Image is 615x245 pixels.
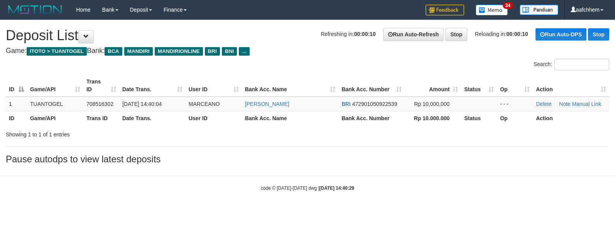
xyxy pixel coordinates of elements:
[461,75,497,97] th: Status: activate to sort column ascending
[319,185,354,191] strong: [DATE] 14:40:29
[497,75,533,97] th: Op: activate to sort column ascending
[497,97,533,111] td: - - -
[186,75,242,97] th: User ID: activate to sort column ascending
[6,111,27,125] th: ID
[222,47,237,56] span: BNI
[383,28,444,41] a: Run Auto-Refresh
[189,101,220,107] span: MARCEANO
[520,5,558,15] img: panduan.png
[119,75,186,97] th: Date Trans.: activate to sort column ascending
[155,47,203,56] span: MANDIRIONLINE
[461,111,497,125] th: Status
[497,111,533,125] th: Op
[405,75,461,97] th: Amount: activate to sort column ascending
[6,97,27,111] td: 1
[261,185,354,191] small: code © [DATE]-[DATE] dwg |
[27,111,83,125] th: Game/API
[242,75,339,97] th: Bank Acc. Name: activate to sort column ascending
[414,101,449,107] span: Rp 10,000,000
[341,101,350,107] span: BRI
[124,47,153,56] span: MANDIRI
[27,75,83,97] th: Game/API: activate to sort column ascending
[476,5,508,15] img: Button%20Memo.svg
[119,111,186,125] th: Date Trans.
[6,47,609,55] h4: Game: Bank:
[536,28,586,41] a: Run Auto-DPS
[27,47,87,56] span: ITOTO > TUANTOGEL
[6,28,609,43] h1: Deposit List
[83,75,119,97] th: Trans ID: activate to sort column ascending
[507,31,528,37] strong: 00:00:10
[6,75,27,97] th: ID: activate to sort column descending
[534,59,609,70] label: Search:
[6,154,609,164] h3: Pause autodps to view latest deposits
[588,28,609,41] a: Stop
[205,47,220,56] span: BRI
[27,97,83,111] td: TUANTOGEL
[554,59,609,70] input: Search:
[426,5,464,15] img: Feedback.jpg
[559,101,571,107] a: Note
[6,4,64,15] img: MOTION_logo.png
[354,31,376,37] strong: 00:00:10
[572,101,601,107] a: Manual Link
[338,75,405,97] th: Bank Acc. Number: activate to sort column ascending
[245,101,289,107] a: [PERSON_NAME]
[186,111,242,125] th: User ID
[352,101,397,107] span: Copy 472901050922539 to clipboard
[533,111,609,125] th: Action
[503,2,513,9] span: 34
[242,111,339,125] th: Bank Acc. Name
[86,101,113,107] span: 708516302
[239,47,249,56] span: ...
[475,31,528,37] span: Reloading in:
[83,111,119,125] th: Trans ID
[445,28,467,41] a: Stop
[338,111,405,125] th: Bank Acc. Number
[321,31,375,37] span: Refreshing in:
[533,75,609,97] th: Action: activate to sort column ascending
[105,47,122,56] span: BCA
[122,101,162,107] span: [DATE] 14:40:04
[405,111,461,125] th: Rp 10.000.000
[536,101,551,107] a: Delete
[6,128,250,138] div: Showing 1 to 1 of 1 entries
